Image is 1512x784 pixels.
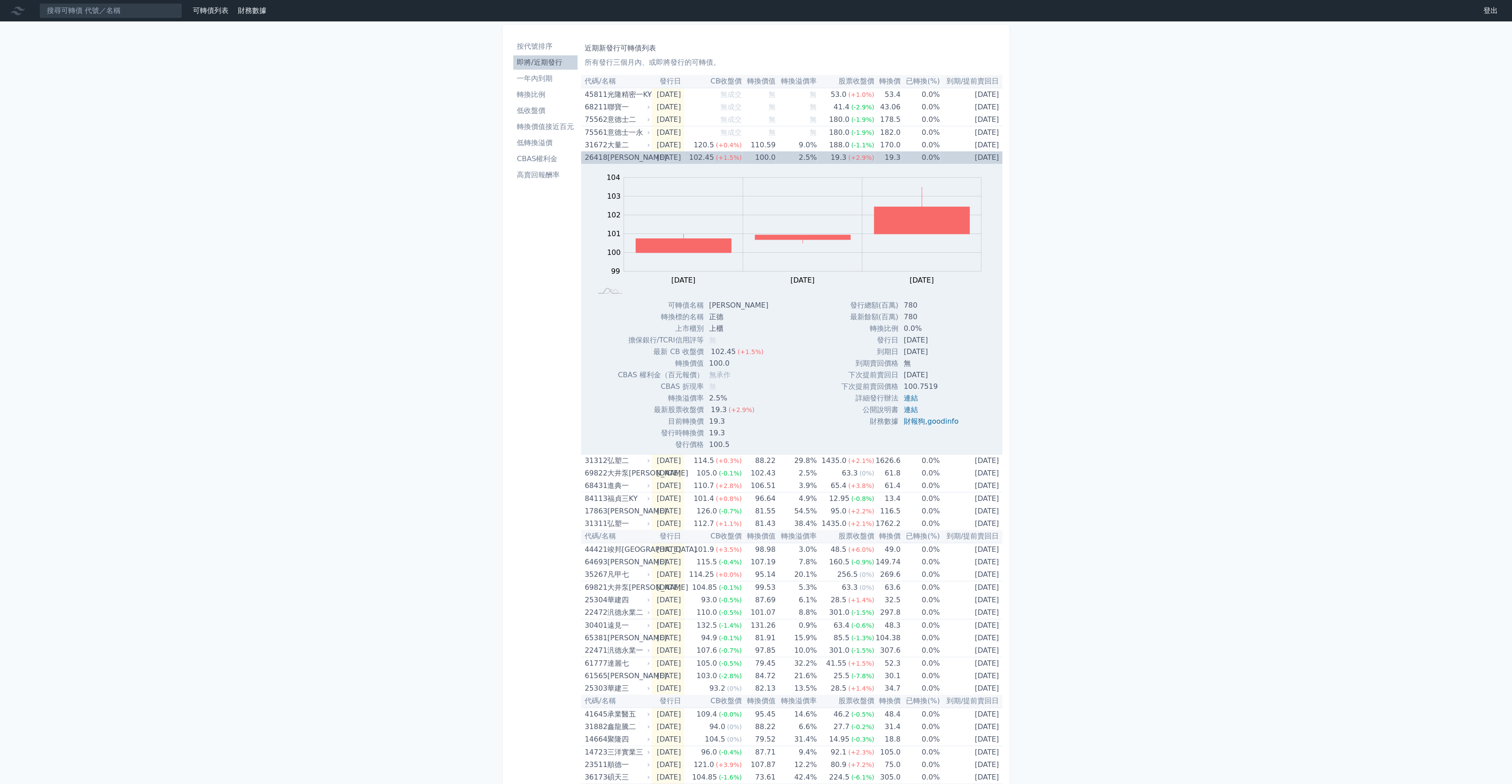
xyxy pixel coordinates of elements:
td: 下次提前賣回價格 [841,381,898,392]
td: [DATE] [652,101,685,113]
td: 2.5% [776,151,817,164]
div: 53.0 [829,88,848,101]
a: 轉換比例 [513,88,577,102]
td: [DATE] [898,334,966,346]
td: 96.64 [742,492,776,505]
th: 到期/提前賣回日 [940,530,1002,543]
div: 101.4 [692,492,716,505]
td: 公開說明書 [841,404,898,416]
div: 93.0 [699,594,719,606]
div: 28.5 [829,594,848,606]
td: [DATE] [940,492,1002,505]
td: [DATE] [940,151,1002,164]
td: 3.9% [776,480,817,492]
a: 轉換價值接近百元 [513,120,577,134]
a: 連結 [904,394,918,402]
td: [DATE] [898,369,966,381]
div: [PERSON_NAME] [607,505,648,517]
tspan: [DATE] [910,276,934,284]
div: 112.7 [692,517,716,530]
td: 38.4% [776,517,817,530]
p: 所有發行三個月內、或即將發行的可轉債。 [585,57,999,68]
a: CBAS權利金 [513,152,577,166]
span: (-2.9%) [851,104,874,111]
div: 31312 [585,455,605,467]
td: 53.4 [874,88,901,101]
span: (-0.1%) [719,470,742,477]
td: 最新餘額(百萬) [841,311,898,323]
td: [DATE] [652,594,685,606]
li: 轉換比例 [513,89,577,100]
td: , [898,416,966,427]
div: 44421 [585,543,605,556]
td: 財務數據 [841,416,898,427]
span: 無 [768,90,776,99]
span: 無承作 [709,371,731,379]
g: Chart [602,173,994,284]
td: [DATE] [940,543,1002,556]
div: 65.4 [829,480,848,492]
td: [DATE] [652,113,685,126]
td: 2.5% [776,467,817,480]
th: 轉換價 [874,530,901,543]
td: 4.9% [776,492,817,505]
td: 0.0% [901,139,940,151]
tspan: [DATE] [671,276,695,284]
span: (-1.9%) [851,129,874,136]
div: 光隆精密一KY [607,88,648,101]
div: 聯寶一 [607,101,648,113]
div: 19.3 [829,151,848,164]
div: 31672 [585,139,605,151]
td: 最新股票收盤價 [618,404,703,416]
td: 0.0% [901,480,940,492]
tspan: 99 [611,267,620,275]
td: 61.8 [874,467,901,480]
td: 轉換標的名稱 [618,311,703,323]
span: (+3.5%) [716,546,742,553]
td: 99.53 [742,581,776,594]
span: (+1.0%) [848,91,874,98]
th: 已轉換(%) [901,530,940,543]
td: 100.5 [704,439,776,450]
div: 104.85 [690,581,719,594]
th: 代碼/名稱 [581,530,652,543]
td: 95.14 [742,568,776,581]
td: 81.43 [742,517,776,530]
div: 188.0 [827,139,851,151]
td: 0.0% [901,467,940,480]
td: 上櫃 [704,323,776,334]
span: 無 [810,90,817,99]
td: [DATE] [940,568,1002,581]
td: [DATE] [940,139,1002,151]
span: (+6.0%) [848,546,874,553]
li: 一年內到期 [513,73,577,84]
td: 107.19 [742,556,776,568]
td: [DATE] [940,517,1002,530]
a: 高賣回報酬率 [513,168,577,182]
div: 180.0 [827,113,851,126]
div: 160.5 [827,556,851,568]
td: 3.0% [776,543,817,556]
span: (-0.4%) [719,559,742,566]
div: 17863 [585,505,605,517]
div: 35267 [585,568,605,581]
span: 無 [810,103,817,111]
td: 轉換價值 [618,358,703,369]
th: 股票收盤價 [817,530,874,543]
td: 可轉債名稱 [618,300,703,311]
div: 256.5 [835,568,860,581]
td: 擔保銀行/TCRI信用評等 [618,334,703,346]
div: 101.9 [692,543,716,556]
span: (-1.9%) [851,116,874,123]
span: (+1.5%) [738,348,764,355]
td: 178.5 [874,113,901,126]
td: [DATE] [652,126,685,139]
tspan: [DATE] [790,276,814,284]
td: 0.0% [901,556,940,568]
span: (-0.7%) [719,508,742,515]
div: [PERSON_NAME] [607,556,648,568]
td: 100.7519 [898,381,966,392]
th: 轉換溢價率 [776,75,817,88]
g: Series [636,187,969,253]
li: 低收盤價 [513,105,577,116]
